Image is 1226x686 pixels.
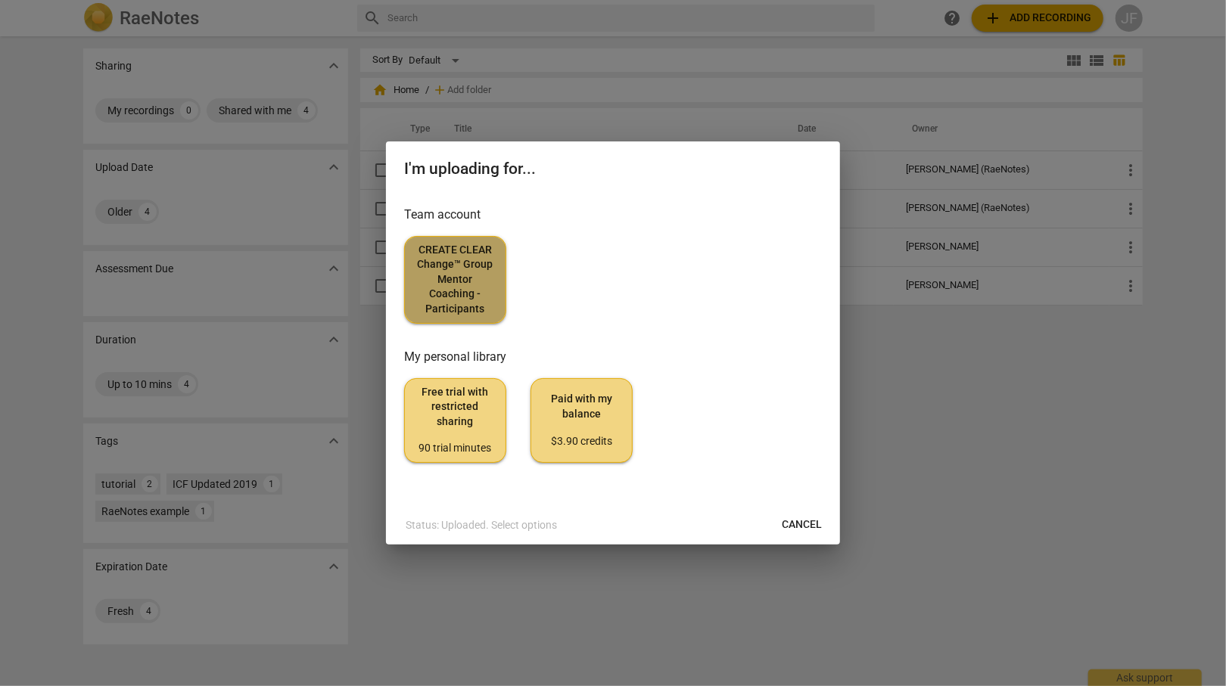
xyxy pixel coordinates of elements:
span: Cancel [782,517,822,532]
button: Cancel [770,511,834,539]
h3: My personal library [404,348,822,366]
h2: I'm uploading for... [404,160,822,178]
span: Free trial with restricted sharing [417,385,493,456]
span: CREATE CLEAR Change™ Group Mentor Coaching - Participants [417,243,493,317]
div: 90 trial minutes [417,441,493,456]
p: Status: Uploaded. Select options [406,517,557,533]
button: Free trial with restricted sharing90 trial minutes [404,378,506,463]
h3: Team account [404,206,822,224]
button: CREATE CLEAR Change™ Group Mentor Coaching - Participants [404,236,506,324]
button: Paid with my balance$3.90 credits [531,378,633,463]
div: $3.90 credits [543,434,620,449]
span: Paid with my balance [543,392,620,449]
